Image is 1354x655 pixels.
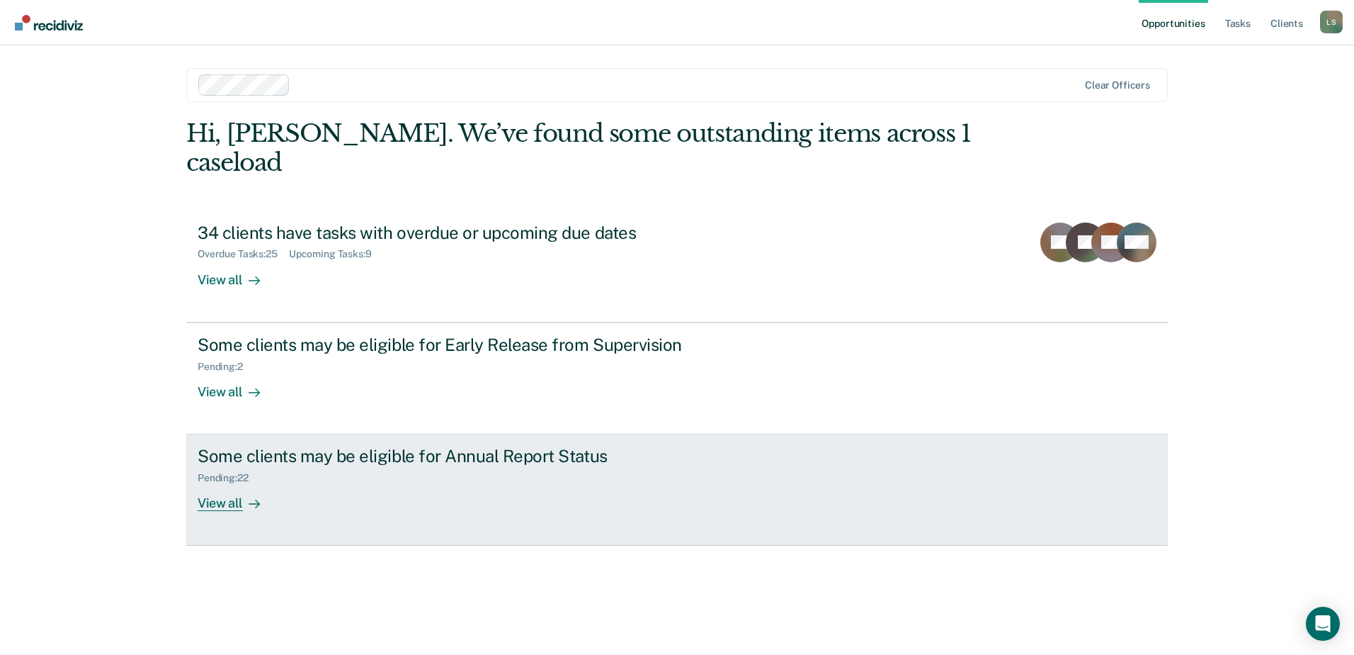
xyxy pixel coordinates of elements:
[289,248,383,260] div: Upcoming Tasks : 9
[1320,11,1343,33] button: Profile dropdown button
[15,15,83,30] img: Recidiviz
[198,223,695,243] div: 34 clients have tasks with overdue or upcoming due dates
[186,211,1168,323] a: 34 clients have tasks with overdue or upcoming due datesOverdue Tasks:25Upcoming Tasks:9View all
[186,435,1168,546] a: Some clients may be eligible for Annual Report StatusPending:22View all
[198,446,695,466] div: Some clients may be eligible for Annual Report Status
[198,484,277,512] div: View all
[198,260,277,288] div: View all
[198,248,289,260] div: Overdue Tasks : 25
[198,335,695,355] div: Some clients may be eligible for Early Release from Supervision
[1085,79,1150,91] div: Clear officers
[186,323,1168,435] a: Some clients may be eligible for Early Release from SupervisionPending:2View all
[1320,11,1343,33] div: L S
[198,472,260,484] div: Pending : 22
[186,119,972,177] div: Hi, [PERSON_NAME]. We’ve found some outstanding items across 1 caseload
[1306,607,1340,641] div: Open Intercom Messenger
[198,372,277,400] div: View all
[198,361,254,373] div: Pending : 2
